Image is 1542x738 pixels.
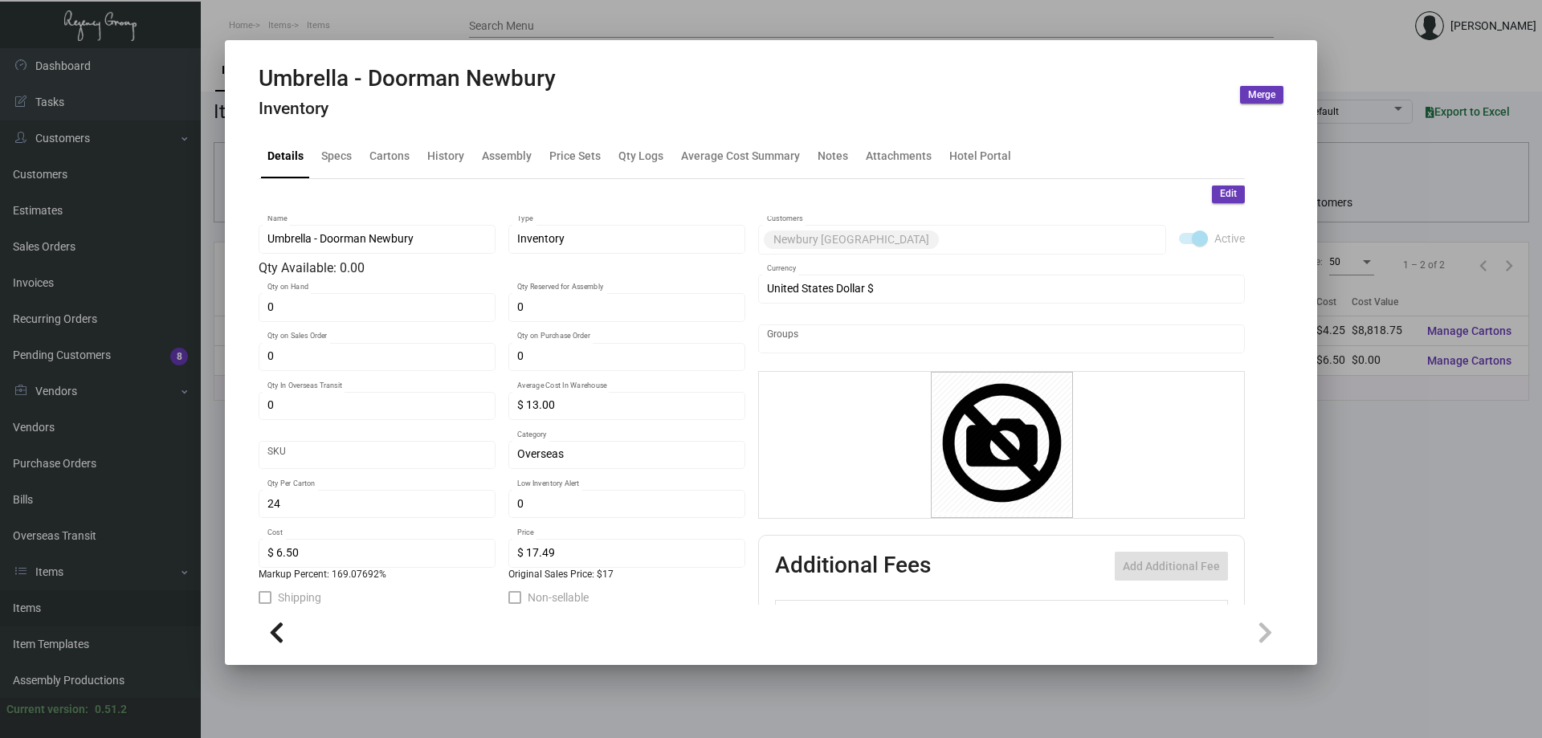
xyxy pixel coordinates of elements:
[259,99,556,119] h4: Inventory
[1220,187,1237,201] span: Edit
[95,701,127,718] div: 0.51.2
[278,588,321,607] span: Shipping
[267,148,304,165] div: Details
[818,148,848,165] div: Notes
[866,148,932,165] div: Attachments
[1212,186,1245,203] button: Edit
[1248,88,1275,102] span: Merge
[549,148,601,165] div: Price Sets
[618,148,663,165] div: Qty Logs
[482,148,532,165] div: Assembly
[822,601,997,629] th: Type
[775,552,931,581] h2: Additional Fees
[369,148,410,165] div: Cartons
[321,148,352,165] div: Specs
[949,148,1011,165] div: Hotel Portal
[776,601,823,629] th: Active
[1115,552,1228,581] button: Add Additional Fee
[942,233,1158,246] input: Add new..
[764,230,939,249] mat-chip: Newbury [GEOGRAPHIC_DATA]
[1240,86,1283,104] button: Merge
[1127,601,1209,629] th: Price type
[767,332,1237,345] input: Add new..
[259,259,745,278] div: Qty Available: 0.00
[998,601,1063,629] th: Cost
[259,65,556,92] h2: Umbrella - Doorman Newbury
[681,148,800,165] div: Average Cost Summary
[6,701,88,718] div: Current version:
[427,148,464,165] div: History
[1214,229,1245,248] span: Active
[1063,601,1127,629] th: Price
[1123,560,1220,573] span: Add Additional Fee
[528,588,589,607] span: Non-sellable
